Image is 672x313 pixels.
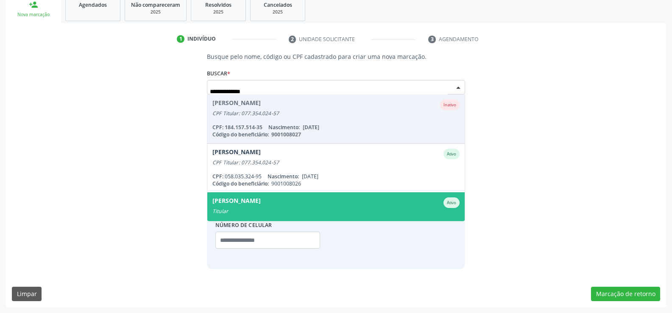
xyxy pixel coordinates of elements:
[212,159,460,166] div: CPF Titular: 077.354.024-57
[302,173,318,180] span: [DATE]
[12,11,55,18] div: Nova marcação
[187,35,216,43] div: Indivíduo
[205,1,231,8] span: Resolvidos
[447,200,456,205] small: Ativo
[131,1,180,8] span: Não compareceram
[268,173,299,180] span: Nascimento:
[212,180,269,187] span: Código do beneficiário:
[207,52,465,61] p: Busque pelo nome, código ou CPF cadastrado para criar uma nova marcação.
[79,1,107,8] span: Agendados
[197,9,240,15] div: 2025
[177,35,184,43] div: 1
[131,9,180,15] div: 2025
[212,173,223,180] span: CPF:
[215,219,272,232] label: Número de celular
[591,287,660,301] button: Marcação de retorno
[271,180,301,187] span: 9001008026
[207,67,230,80] label: Buscar
[264,1,292,8] span: Cancelados
[212,149,261,159] div: [PERSON_NAME]
[212,197,261,208] div: [PERSON_NAME]
[447,151,456,157] small: Ativo
[212,173,460,180] div: 058.035.324-95
[257,9,299,15] div: 2025
[12,287,42,301] button: Limpar
[212,208,460,215] div: Titular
